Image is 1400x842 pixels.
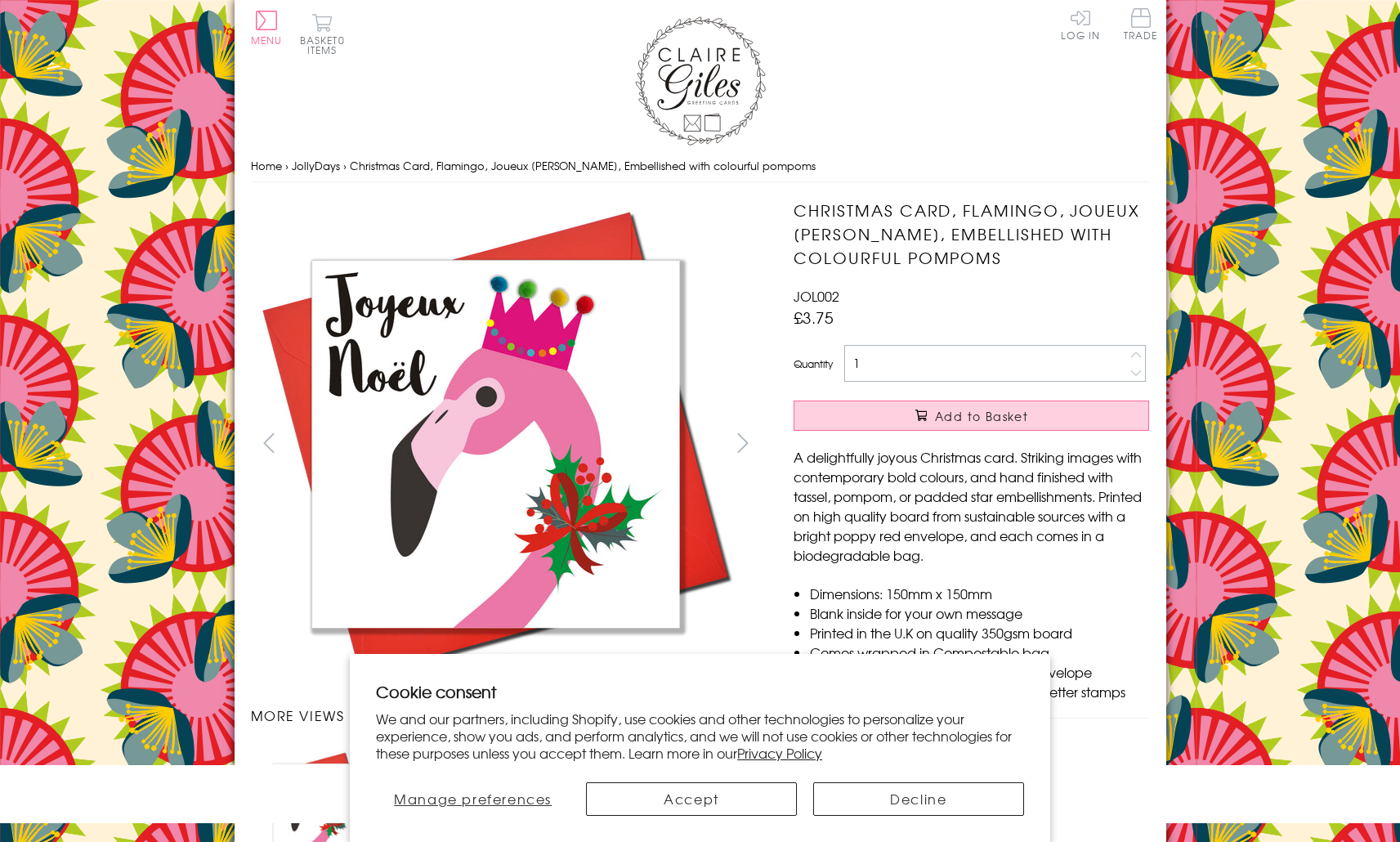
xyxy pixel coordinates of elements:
[810,603,1149,623] li: Blank inside for your own message
[813,782,1024,816] button: Decline
[810,623,1149,643] li: Printed in the U.K on quality 350gsm board
[251,705,762,725] h3: More views
[251,424,288,461] button: prev
[724,424,761,461] button: next
[794,401,1149,431] button: Add to Basket
[810,643,1149,662] li: Comes wrapped in Compostable bag
[794,447,1149,565] p: A delightfully joyous Christmas card. Striking images with contemporary bold colours, and hand fi...
[586,782,797,816] button: Accept
[935,408,1028,424] span: Add to Basket
[251,11,283,45] button: Menu
[794,306,834,329] span: £3.75
[761,199,1251,689] img: Christmas Card, Flamingo, Joueux Noel, Embellished with colourful pompoms
[794,356,833,371] label: Quantity
[737,743,822,763] a: Privacy Policy
[635,16,766,146] img: Claire Giles Greetings Cards
[794,286,839,306] span: JOL002
[251,158,282,173] a: Home
[810,584,1149,603] li: Dimensions: 150mm x 150mm
[1124,8,1158,43] a: Trade
[307,33,345,57] span: 0 items
[292,158,340,173] a: JollyDays
[394,789,552,808] span: Manage preferences
[1124,8,1158,40] span: Trade
[376,710,1024,761] p: We and our partners, including Shopify, use cookies and other technologies to personalize your ex...
[251,33,283,47] span: Menu
[250,199,740,689] img: Christmas Card, Flamingo, Joueux Noel, Embellished with colourful pompoms
[376,680,1024,703] h2: Cookie consent
[251,150,1150,183] nav: breadcrumbs
[794,199,1149,269] h1: Christmas Card, Flamingo, Joueux [PERSON_NAME], Embellished with colourful pompoms
[343,158,347,173] span: ›
[300,13,345,55] button: Basket0 items
[350,158,816,173] span: Christmas Card, Flamingo, Joueux [PERSON_NAME], Embellished with colourful pompoms
[376,782,570,816] button: Manage preferences
[285,158,288,173] span: ›
[1061,8,1100,40] a: Log In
